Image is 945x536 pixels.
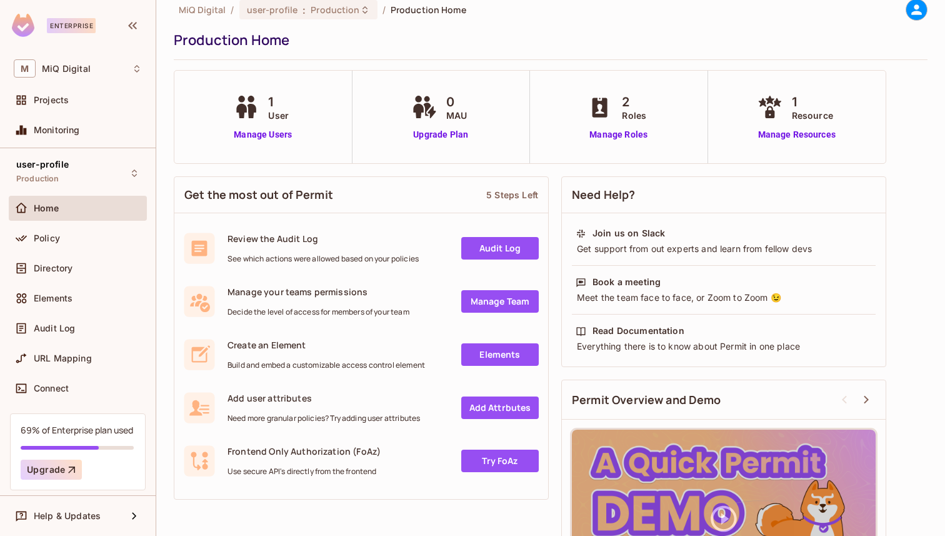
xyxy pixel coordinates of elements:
[34,323,75,333] span: Audit Log
[592,276,661,288] div: Book a meeting
[227,307,409,317] span: Decide the level of access for members of your team
[14,59,36,78] span: M
[382,4,386,16] li: /
[34,383,69,393] span: Connect
[34,203,59,213] span: Home
[34,125,80,135] span: Monitoring
[47,18,96,33] div: Enterprise
[227,233,419,245] span: Review the Audit Log
[34,95,69,105] span: Projects
[231,128,295,141] a: Manage Users
[302,5,306,15] span: :
[227,445,381,457] span: Frontend Only Authorization (FoAz)
[461,237,539,260] a: Audit Log
[247,4,298,16] span: user-profile
[461,397,539,419] a: Add Attrbutes
[461,343,539,366] a: Elements
[576,291,872,304] div: Meet the team face to face, or Zoom to Zoom 😉
[622,109,646,122] span: Roles
[184,187,333,203] span: Get the most out of Permit
[227,392,420,404] span: Add user attributes
[572,187,636,203] span: Need Help?
[576,340,872,353] div: Everything there is to know about Permit in one place
[754,128,839,141] a: Manage Resources
[576,243,872,255] div: Get support from out experts and learn from fellow devs
[446,109,467,122] span: MAU
[792,109,833,122] span: Resource
[391,4,466,16] span: Production Home
[227,360,425,370] span: Build and embed a customizable access control element
[584,128,652,141] a: Manage Roles
[21,424,133,436] div: 69% of Enterprise plan used
[486,189,538,201] div: 5 Steps Left
[174,31,921,49] div: Production Home
[622,93,646,111] span: 2
[268,109,289,122] span: User
[409,128,473,141] a: Upgrade Plan
[446,93,467,111] span: 0
[231,4,234,16] li: /
[461,450,539,472] a: Try FoAz
[21,460,82,480] button: Upgrade
[227,339,425,351] span: Create an Element
[227,254,419,264] span: See which actions were allowed based on your policies
[34,353,92,363] span: URL Mapping
[34,511,101,521] span: Help & Updates
[592,227,665,240] div: Join us on Slack
[227,286,409,298] span: Manage your teams permissions
[311,4,359,16] span: Production
[592,325,684,337] div: Read Documentation
[34,263,72,273] span: Directory
[268,93,289,111] span: 1
[34,293,72,303] span: Elements
[12,14,34,37] img: SReyMgAAAABJRU5ErkJggg==
[461,290,539,313] a: Manage Team
[16,159,69,169] span: user-profile
[227,413,420,423] span: Need more granular policies? Try adding user attributes
[34,233,60,243] span: Policy
[227,467,381,477] span: Use secure API's directly from the frontend
[42,64,91,74] span: Workspace: MiQ Digital
[16,174,59,184] span: Production
[792,93,833,111] span: 1
[179,4,226,16] span: the active workspace
[572,392,721,408] span: Permit Overview and Demo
